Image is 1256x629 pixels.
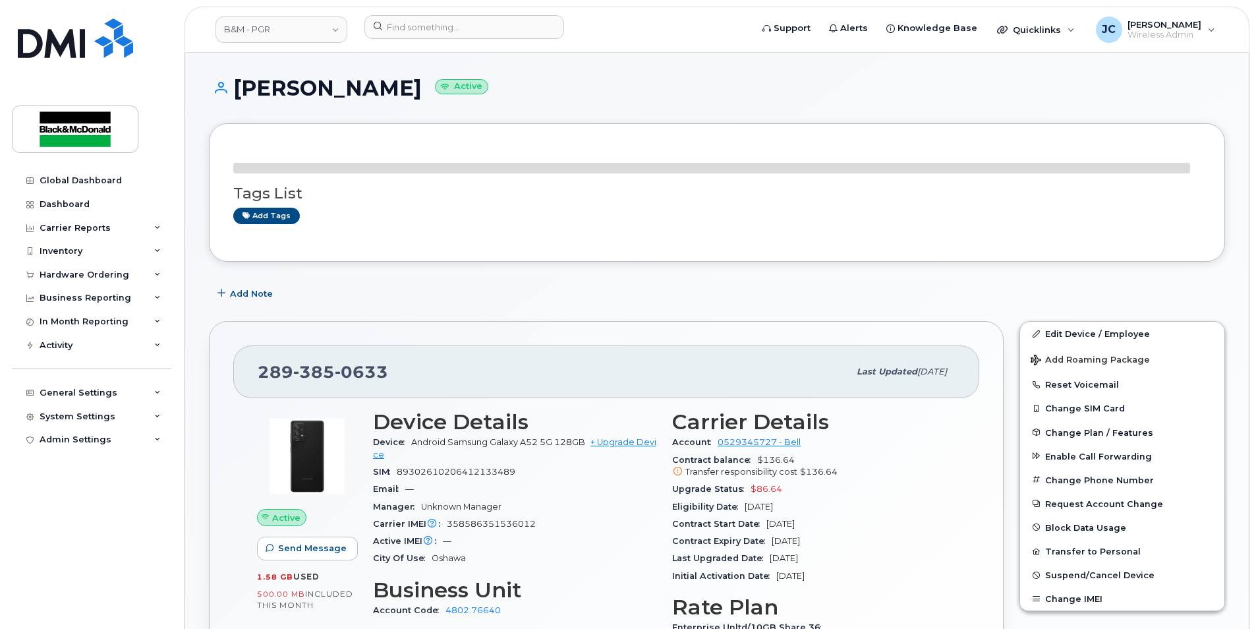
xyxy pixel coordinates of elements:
h1: [PERSON_NAME] [209,76,1225,100]
h3: Rate Plan [672,595,956,619]
span: Account Code [373,605,445,615]
span: Last updated [857,367,917,376]
span: 0633 [335,362,388,382]
button: Transfer to Personal [1020,539,1224,563]
button: Add Note [209,282,284,305]
span: 89302610206412133489 [397,467,515,477]
span: Enable Call Forwarding [1045,451,1152,461]
span: $86.64 [751,484,782,494]
span: Email [373,484,405,494]
span: Carrier IMEI [373,519,447,529]
button: Send Message [257,537,358,560]
small: Active [435,79,488,94]
span: Add Roaming Package [1031,355,1150,367]
button: Reset Voicemail [1020,373,1224,396]
button: Request Account Change [1020,492,1224,516]
a: Add tags [233,208,300,224]
h3: Tags List [233,185,1201,202]
span: Account [672,437,718,447]
span: Active [272,512,300,524]
span: 289 [258,362,388,382]
span: Contract Start Date [672,519,766,529]
button: Change Phone Number [1020,468,1224,492]
span: Device [373,437,411,447]
span: Unknown Manager [421,502,501,512]
span: Transfer responsibility cost [685,467,797,477]
span: [DATE] [776,571,805,581]
span: [DATE] [770,553,798,563]
span: 358586351536012 [447,519,536,529]
span: Oshawa [432,553,466,563]
button: Change IMEI [1020,587,1224,611]
span: — [443,536,451,546]
span: Active IMEI [373,536,443,546]
span: City Of Use [373,553,432,563]
button: Change SIM Card [1020,396,1224,420]
button: Add Roaming Package [1020,345,1224,373]
button: Enable Call Forwarding [1020,444,1224,468]
span: SIM [373,467,397,477]
a: Edit Device / Employee [1020,322,1224,345]
span: [DATE] [772,536,800,546]
a: 0529345727 - Bell [718,437,801,447]
span: Initial Activation Date [672,571,776,581]
span: [DATE] [917,367,947,376]
span: Last Upgraded Date [672,553,770,563]
button: Suspend/Cancel Device [1020,563,1224,587]
span: $136.64 [672,455,956,479]
img: image20231002-3703462-2e78ka.jpeg [268,417,347,496]
span: used [293,572,320,582]
span: Change Plan / Features [1045,427,1153,437]
h3: Business Unit [373,578,656,602]
span: Android Samsung Galaxy A52 5G 128GB [411,437,585,447]
span: Contract balance [672,455,757,465]
span: Manager [373,502,421,512]
span: Eligibility Date [672,502,745,512]
button: Block Data Usage [1020,516,1224,539]
span: — [405,484,414,494]
span: Send Message [278,542,347,554]
span: [DATE] [745,502,773,512]
button: Change Plan / Features [1020,421,1224,444]
a: 4802.76640 [445,605,501,615]
span: Contract Expiry Date [672,536,772,546]
a: + Upgrade Device [373,437,656,459]
h3: Carrier Details [672,410,956,434]
span: Add Note [230,287,273,300]
span: Upgrade Status [672,484,751,494]
span: 1.58 GB [257,572,293,582]
span: included this month [257,589,353,611]
span: Suspend/Cancel Device [1045,570,1155,580]
span: 500.00 MB [257,589,305,599]
span: [DATE] [766,519,795,529]
h3: Device Details [373,410,656,434]
span: $136.64 [800,467,838,477]
span: 385 [293,362,335,382]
